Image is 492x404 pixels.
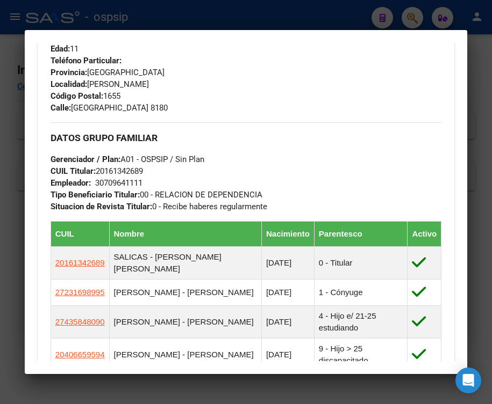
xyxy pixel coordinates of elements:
[55,258,105,267] span: 20161342689
[51,155,120,164] strong: Gerenciador / Plan:
[314,338,408,371] td: 9 - Hijo > 25 discapacitado
[51,190,140,200] strong: Tipo Beneficiario Titular:
[109,246,261,279] td: SALICAS - [PERSON_NAME] [PERSON_NAME]
[51,103,71,113] strong: Calle:
[51,56,122,65] strong: Teléfono Particular:
[95,177,142,189] div: 30709641111
[51,68,165,77] span: [GEOGRAPHIC_DATA]
[51,79,87,89] strong: Localidad:
[109,305,261,338] td: [PERSON_NAME] - [PERSON_NAME]
[314,246,408,279] td: 0 - Titular
[51,132,442,144] h3: DATOS GRUPO FAMILIAR
[51,202,152,211] strong: Situacion de Revista Titular:
[314,221,408,246] th: Parentesco
[51,103,168,113] span: [GEOGRAPHIC_DATA] 8180
[314,305,408,338] td: 4 - Hijo e/ 21-25 estudiando
[55,350,105,359] span: 20406659594
[51,155,204,164] span: A01 - OSPSIP / Sin Plan
[51,79,149,89] span: [PERSON_NAME]
[455,368,481,393] div: Open Intercom Messenger
[51,91,103,101] strong: Código Postal:
[51,178,91,188] strong: Empleador:
[51,44,79,54] span: 11
[51,166,96,176] strong: CUIL Titular:
[314,279,408,305] td: 1 - Cónyuge
[261,338,314,371] td: [DATE]
[51,202,267,211] span: 0 - Recibe haberes regularmente
[109,338,261,371] td: [PERSON_NAME] - [PERSON_NAME]
[51,190,262,200] span: 00 - RELACION DE DEPENDENCIA
[109,221,261,246] th: Nombre
[261,305,314,338] td: [DATE]
[261,221,314,246] th: Nacimiento
[51,221,109,246] th: CUIL
[55,317,105,326] span: 27435848090
[51,166,143,176] span: 20161342689
[109,279,261,305] td: [PERSON_NAME] - [PERSON_NAME]
[261,246,314,279] td: [DATE]
[55,288,105,297] span: 27231698995
[51,91,120,101] span: 1655
[51,44,70,54] strong: Edad:
[51,68,87,77] strong: Provincia:
[408,221,441,246] th: Activo
[261,279,314,305] td: [DATE]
